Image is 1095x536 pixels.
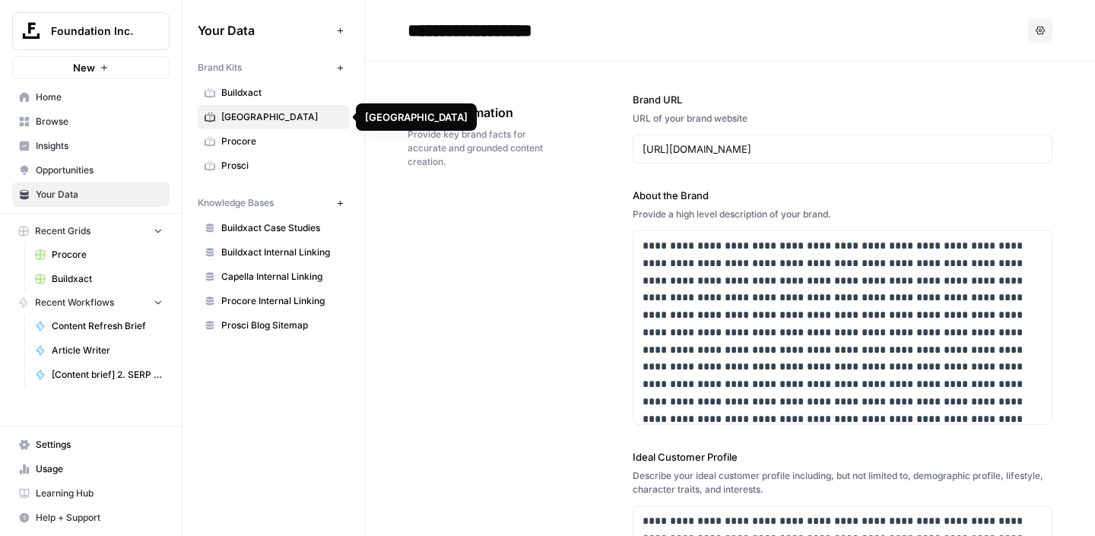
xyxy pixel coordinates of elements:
[36,90,163,104] span: Home
[633,208,1052,221] div: Provide a high level description of your brand.
[633,188,1052,203] label: About the Brand
[198,81,349,105] a: Buildxact
[36,163,163,177] span: Opportunities
[633,469,1052,496] div: Describe your ideal customer profile including, but not limited to, demographic profile, lifestyl...
[17,17,45,45] img: Foundation Inc. Logo
[36,115,163,128] span: Browse
[12,220,170,243] button: Recent Grids
[221,319,342,332] span: Prosci Blog Sitemap
[12,291,170,314] button: Recent Workflows
[408,128,547,169] span: Provide key brand facts for accurate and grounded content creation.
[51,24,143,39] span: Foundation Inc.
[12,85,170,109] a: Home
[52,344,163,357] span: Article Writer
[408,103,547,122] span: Brand Information
[198,196,274,210] span: Knowledge Bases
[12,182,170,207] a: Your Data
[52,248,163,262] span: Procore
[198,313,349,338] a: Prosci Blog Sitemap
[12,433,170,457] a: Settings
[633,92,1052,107] label: Brand URL
[12,481,170,506] a: Learning Hub
[198,105,349,129] a: [GEOGRAPHIC_DATA]
[198,21,331,40] span: Your Data
[221,294,342,308] span: Procore Internal Linking
[12,457,170,481] a: Usage
[221,221,342,235] span: Buildxact Case Studies
[221,135,342,148] span: Procore
[221,246,342,259] span: Buildxact Internal Linking
[28,363,170,387] a: [Content brief] 2. SERP to Brief
[52,319,163,333] span: Content Refresh Brief
[28,267,170,291] a: Buildxact
[12,56,170,79] button: New
[198,289,349,313] a: Procore Internal Linking
[35,296,114,309] span: Recent Workflows
[12,134,170,158] a: Insights
[36,139,163,153] span: Insights
[36,511,163,525] span: Help + Support
[198,240,349,265] a: Buildxact Internal Linking
[28,314,170,338] a: Content Refresh Brief
[35,224,90,238] span: Recent Grids
[198,61,242,75] span: Brand Kits
[12,12,170,50] button: Workspace: Foundation Inc.
[12,109,170,134] a: Browse
[221,110,342,124] span: [GEOGRAPHIC_DATA]
[52,272,163,286] span: Buildxact
[221,86,342,100] span: Buildxact
[36,188,163,201] span: Your Data
[36,462,163,476] span: Usage
[36,438,163,452] span: Settings
[12,158,170,182] a: Opportunities
[52,368,163,382] span: [Content brief] 2. SERP to Brief
[643,141,1043,157] input: www.sundaysoccer.com
[198,129,349,154] a: Procore
[198,265,349,289] a: Capella Internal Linking
[73,60,95,75] span: New
[221,159,342,173] span: Prosci
[28,243,170,267] a: Procore
[198,216,349,240] a: Buildxact Case Studies
[198,154,349,178] a: Prosci
[633,112,1052,125] div: URL of your brand website
[36,487,163,500] span: Learning Hub
[28,338,170,363] a: Article Writer
[12,506,170,530] button: Help + Support
[221,270,342,284] span: Capella Internal Linking
[633,449,1052,465] label: Ideal Customer Profile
